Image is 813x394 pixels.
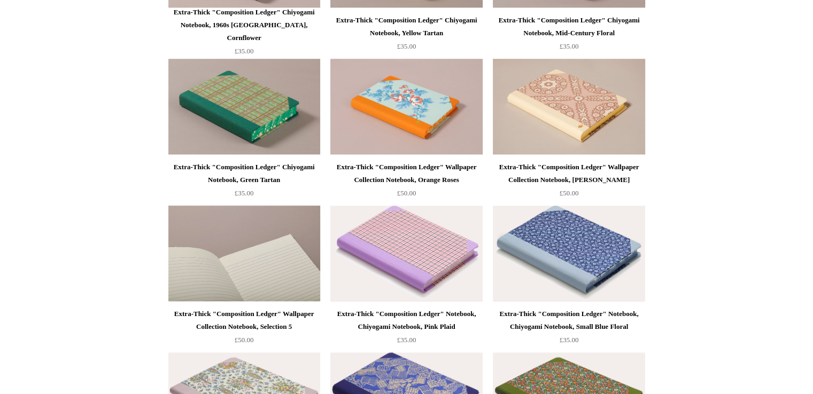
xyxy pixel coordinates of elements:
[330,308,482,351] a: Extra-Thick "Composition Ledger" Notebook, Chiyogami Notebook, Pink Plaid £35.00
[333,161,479,186] div: Extra-Thick "Composition Ledger" Wallpaper Collection Notebook, Orange Roses
[330,59,482,155] img: Extra-Thick "Composition Ledger" Wallpaper Collection Notebook, Orange Roses
[171,161,318,186] div: Extra-Thick "Composition Ledger" Chiyogami Notebook, Green Tartan
[168,206,320,302] img: Extra-Thick "Composition Ledger" Wallpaper Collection Notebook, Selection 5
[168,161,320,204] a: Extra-Thick "Composition Ledger" Chiyogami Notebook, Green Tartan £35.00
[495,161,642,186] div: Extra-Thick "Composition Ledger" Wallpaper Collection Notebook, [PERSON_NAME]
[168,6,320,58] a: Extra-Thick "Composition Ledger" Chiyogami Notebook, 1960s [GEOGRAPHIC_DATA], Cornflower £35.00
[495,14,642,40] div: Extra-Thick "Composition Ledger" Chiyogami Notebook, Mid-Century Floral
[168,59,320,155] img: Extra-Thick "Composition Ledger" Chiyogami Notebook, Green Tartan
[397,336,416,344] span: £35.00
[171,6,318,44] div: Extra-Thick "Composition Ledger" Chiyogami Notebook, 1960s [GEOGRAPHIC_DATA], Cornflower
[560,336,579,344] span: £35.00
[235,47,254,55] span: £35.00
[168,59,320,155] a: Extra-Thick "Composition Ledger" Chiyogami Notebook, Green Tartan Extra-Thick "Composition Ledger...
[493,206,645,302] a: Extra-Thick "Composition Ledger" Notebook, Chiyogami Notebook, Small Blue Floral Extra-Thick "Com...
[397,189,416,197] span: £50.00
[493,14,645,58] a: Extra-Thick "Composition Ledger" Chiyogami Notebook, Mid-Century Floral £35.00
[235,189,254,197] span: £35.00
[493,161,645,204] a: Extra-Thick "Composition Ledger" Wallpaper Collection Notebook, [PERSON_NAME] £50.00
[397,42,416,50] span: £35.00
[171,308,318,333] div: Extra-Thick "Composition Ledger" Wallpaper Collection Notebook, Selection 5
[493,59,645,155] a: Extra-Thick "Composition Ledger" Wallpaper Collection Notebook, Laurel Trellis Extra-Thick "Compo...
[330,14,482,58] a: Extra-Thick "Composition Ledger" Chiyogami Notebook, Yellow Tartan £35.00
[560,189,579,197] span: £50.00
[333,14,479,40] div: Extra-Thick "Composition Ledger" Chiyogami Notebook, Yellow Tartan
[235,336,254,344] span: £50.00
[493,206,645,302] img: Extra-Thick "Composition Ledger" Notebook, Chiyogami Notebook, Small Blue Floral
[330,206,482,302] a: Extra-Thick "Composition Ledger" Notebook, Chiyogami Notebook, Pink Plaid Extra-Thick "Compositio...
[330,161,482,204] a: Extra-Thick "Composition Ledger" Wallpaper Collection Notebook, Orange Roses £50.00
[168,206,320,302] a: Extra-Thick "Composition Ledger" Wallpaper Collection Notebook, Selection 5 Extra-Thick "Composit...
[495,308,642,333] div: Extra-Thick "Composition Ledger" Notebook, Chiyogami Notebook, Small Blue Floral
[333,308,479,333] div: Extra-Thick "Composition Ledger" Notebook, Chiyogami Notebook, Pink Plaid
[493,59,645,155] img: Extra-Thick "Composition Ledger" Wallpaper Collection Notebook, Laurel Trellis
[330,59,482,155] a: Extra-Thick "Composition Ledger" Wallpaper Collection Notebook, Orange Roses Extra-Thick "Composi...
[493,308,645,351] a: Extra-Thick "Composition Ledger" Notebook, Chiyogami Notebook, Small Blue Floral £35.00
[560,42,579,50] span: £35.00
[330,206,482,302] img: Extra-Thick "Composition Ledger" Notebook, Chiyogami Notebook, Pink Plaid
[168,308,320,351] a: Extra-Thick "Composition Ledger" Wallpaper Collection Notebook, Selection 5 £50.00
